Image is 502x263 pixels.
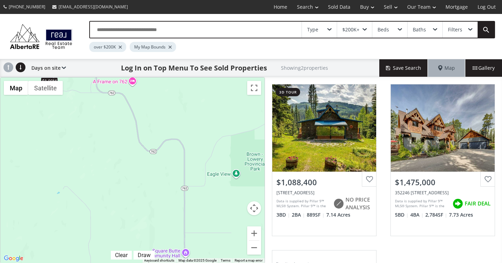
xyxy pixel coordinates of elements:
[395,198,449,209] div: Data is supplied by Pillar 9™ MLS® System. Pillar 9™ is the owner of the copyright in its MLS® Sy...
[383,77,502,243] a: $1,475,000352246 [STREET_ADDRESS]Data is supplied by Pillar 9™ MLS® System. Pillar 9™ is the owne...
[247,81,261,95] button: Toggle fullscreen view
[247,241,261,255] button: Zoom out
[247,226,261,240] button: Zoom in
[413,27,426,32] div: Baths
[265,77,383,243] a: 3d tour$1,088,400[STREET_ADDRESS]Data is supplied by Pillar 9™ MLS® System. Pillar 9™ is the owne...
[28,59,66,77] div: Days on site
[134,252,155,258] div: Click to draw.
[221,258,230,262] a: Terms
[113,252,129,258] div: Clear
[395,177,490,188] div: $1,475,000
[465,200,490,207] span: FAIR DEAL
[178,258,216,262] span: Map data ©2025 Google
[395,190,490,196] div: 352246 242 Avenue West #100, Rural Foothills County, AB T0L 0K0
[121,63,267,73] h1: Log In on Top Menu To See Sold Properties
[395,211,409,218] span: 5 BD
[9,4,45,10] span: [PHONE_NUMBER]
[342,27,359,32] div: $200K+
[49,0,131,13] a: [EMAIL_ADDRESS][DOMAIN_NAME]
[378,27,389,32] div: Beds
[2,254,25,263] a: Open this area in Google Maps (opens a new window)
[332,197,345,211] img: rating icon
[448,27,462,32] div: Filters
[418,125,468,131] div: View Photos & Details
[307,211,325,218] span: 889 SF
[28,81,63,95] button: Show satellite imagery
[379,59,428,77] button: Save Search
[410,211,424,218] span: 4 BA
[281,65,328,70] h2: Showing 2 properties
[449,211,473,218] span: 7.73 Acres
[465,59,502,77] div: Gallery
[89,42,126,52] div: over $200K
[111,252,132,258] div: Click to clear.
[130,42,176,52] div: My Map Bounds
[247,201,261,215] button: Map camera controls
[299,125,349,131] div: View Photos & Details
[276,211,290,218] span: 3 BD
[7,22,75,51] img: Logo
[307,27,318,32] div: Type
[144,258,174,263] button: Keyboard shortcuts
[473,65,495,72] span: Gallery
[4,81,28,95] button: Show street map
[276,190,372,196] div: 352225 242 Avenue West, Rural Foothills County, AB T0L0K0
[425,211,447,218] span: 2,784 SF
[276,198,330,209] div: Data is supplied by Pillar 9™ MLS® System. Pillar 9™ is the owner of the copyright in its MLS® Sy...
[292,211,305,218] span: 2 BA
[276,177,372,188] div: $1,088,400
[451,197,465,211] img: rating icon
[41,77,58,85] div: $1.09M
[59,4,128,10] span: [EMAIL_ADDRESS][DOMAIN_NAME]
[136,252,152,258] div: Draw
[326,211,350,218] span: 7.14 Acres
[438,65,455,72] span: Map
[235,258,263,262] a: Report a map error
[345,196,372,211] span: NO PRICE ANALYSIS
[2,254,25,263] img: Google
[428,59,465,77] div: Map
